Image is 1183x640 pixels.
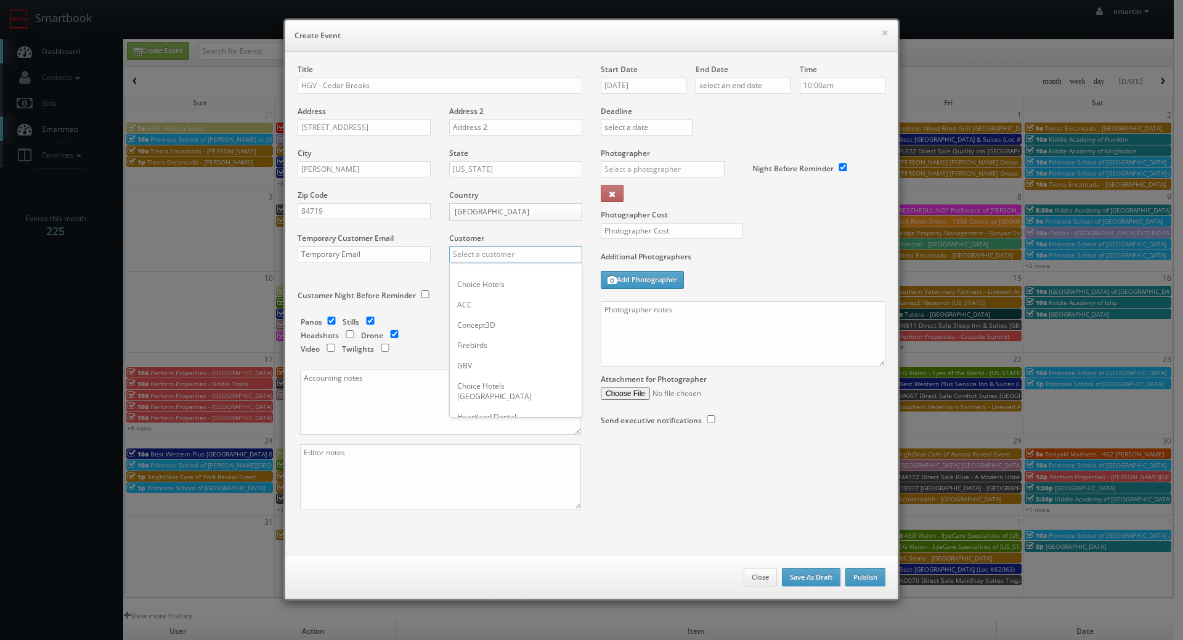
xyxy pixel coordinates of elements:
[591,209,895,220] label: Photographer Cost
[449,119,582,136] input: Address 2
[449,106,484,116] label: Address 2
[601,78,686,94] input: select a date
[601,251,885,268] label: Additional Photographers
[342,344,374,354] label: Twilights
[881,28,888,37] button: ×
[449,203,582,221] a: [GEOGRAPHIC_DATA]
[361,330,383,341] label: Drone
[449,190,478,200] label: Country
[298,203,431,219] input: Zip Code
[298,78,582,94] input: Title
[450,294,582,315] div: ACC
[301,317,322,327] label: Panos
[298,148,311,158] label: City
[601,223,743,239] input: Photographer Cost
[601,148,650,158] label: Photographer
[782,568,840,586] button: Save As Draft
[744,568,777,586] button: Close
[696,64,728,75] label: End Date
[449,161,582,177] input: Select a state
[298,290,416,301] label: Customer Night Before Reminder
[450,274,582,294] div: Choice Hotels
[298,246,431,262] input: Temporary Email
[601,119,693,136] input: select a date
[845,568,885,586] button: Publish
[601,271,684,289] button: Add Photographer
[450,315,582,335] div: Concept3D
[696,78,791,94] input: select an end date
[601,374,707,384] label: Attachment for Photographer
[449,233,484,243] label: Customer
[295,30,888,42] h6: Create Event
[752,163,834,174] label: Night Before Reminder
[449,148,468,158] label: State
[298,190,328,200] label: Zip Code
[450,335,582,355] div: Firebirds
[449,332,478,342] label: Reshoot
[449,246,582,262] input: Select a customer
[601,415,702,426] label: Send executive notifications
[298,233,394,243] label: Temporary Customer Email
[298,64,313,75] label: Title
[450,407,582,427] div: Heartland Dental
[298,119,431,136] input: Address
[800,64,817,75] label: Time
[301,330,339,341] label: Headshots
[343,317,359,327] label: Stills
[601,161,725,177] input: Select a photographer
[450,355,582,376] div: GBV
[591,106,895,116] label: Deadline
[298,106,326,116] label: Address
[455,204,566,220] span: [GEOGRAPHIC_DATA]
[601,64,638,75] label: Start Date
[450,376,582,407] div: Choice Hotels [GEOGRAPHIC_DATA]
[301,344,320,354] label: Video
[298,161,431,177] input: City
